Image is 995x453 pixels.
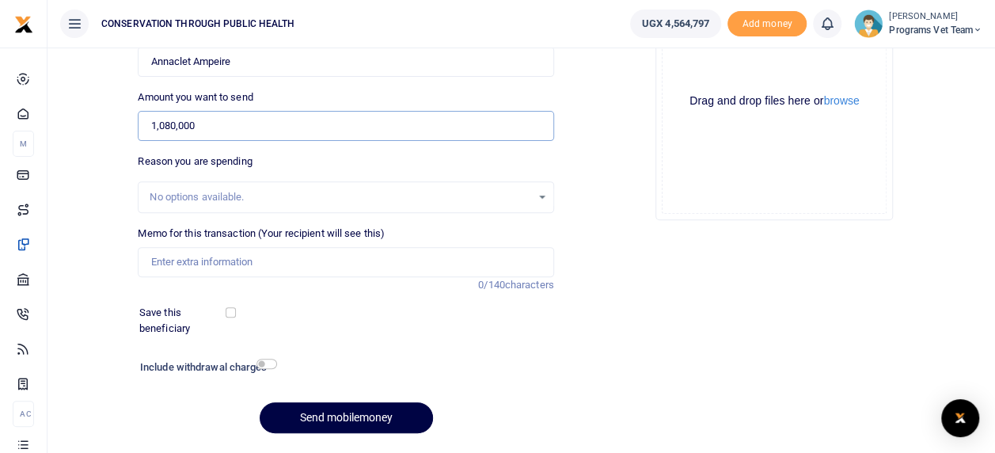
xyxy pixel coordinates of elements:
div: Drag and drop files here or [663,93,886,108]
a: Add money [727,17,807,29]
small: [PERSON_NAME] [889,10,982,24]
button: browse [823,95,859,106]
h6: Include withdrawal charges [140,361,270,374]
span: Add money [727,11,807,37]
li: Wallet ballance [624,10,727,38]
li: Toup your wallet [727,11,807,37]
span: Programs Vet Team [889,23,982,37]
label: Amount you want to send [138,89,253,105]
span: characters [505,279,554,291]
input: Loading name... [138,47,553,77]
img: profile-user [854,10,883,38]
li: M [13,131,34,157]
a: profile-user [PERSON_NAME] Programs Vet Team [854,10,982,38]
span: CONSERVATION THROUGH PUBLIC HEALTH [95,17,301,31]
a: UGX 4,564,797 [630,10,721,38]
div: No options available. [150,189,530,205]
img: logo-small [14,15,33,34]
li: Ac [13,401,34,427]
button: Send mobilemoney [260,402,433,433]
label: Save this beneficiary [139,305,228,336]
div: Open Intercom Messenger [941,399,979,437]
input: Enter extra information [138,247,553,277]
a: logo-small logo-large logo-large [14,17,33,29]
span: 0/140 [478,279,505,291]
span: UGX 4,564,797 [642,16,709,32]
label: Memo for this transaction (Your recipient will see this) [138,226,385,242]
label: Reason you are spending [138,154,252,169]
input: UGX [138,111,553,141]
